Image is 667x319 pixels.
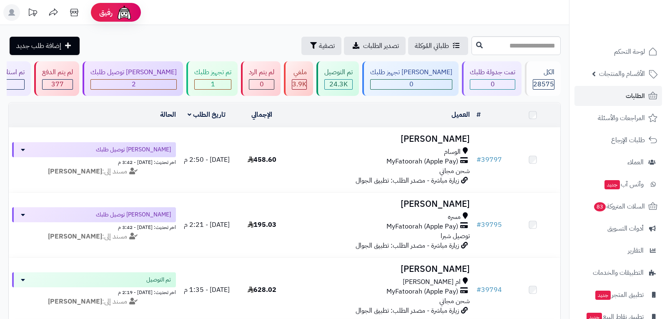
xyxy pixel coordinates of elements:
[48,166,102,176] strong: [PERSON_NAME]
[409,79,414,89] span: 0
[403,277,461,287] span: ام [PERSON_NAME]
[533,68,554,77] div: الكل
[344,37,406,55] a: تصدير الطلبات
[386,222,458,231] span: MyFatoorah (Apple Pay)
[439,166,470,176] span: شحن مجاني
[441,231,470,241] span: توصيل شبرا
[448,212,461,222] span: مسره
[627,156,644,168] span: العملاء
[611,134,645,146] span: طلبات الإرجاع
[363,41,399,51] span: تصدير الطلبات
[574,152,662,172] a: العملاء
[90,68,177,77] div: [PERSON_NAME] توصيل طلبك
[185,61,239,96] a: تم تجهيز طلبك 1
[386,157,458,166] span: MyFatoorah (Apple Pay)
[599,68,645,80] span: الأقسام والمنتجات
[607,223,644,234] span: أدوات التسويق
[604,180,620,189] span: جديد
[324,68,353,77] div: تم التوصيل
[188,110,226,120] a: تاريخ الطلب
[184,220,230,230] span: [DATE] - 2:21 م
[356,306,459,316] span: زيارة مباشرة - مصدر الطلب: تطبيق الجوال
[415,41,449,51] span: طلباتي المُوكلة
[48,296,102,306] strong: [PERSON_NAME]
[292,68,307,77] div: ملغي
[444,147,461,157] span: الوسام
[574,86,662,106] a: الطلبات
[12,222,176,231] div: اخر تحديث: [DATE] - 3:42 م
[361,61,460,96] a: [PERSON_NAME] تجهيز طلبك 0
[91,80,176,89] div: 2
[96,211,171,219] span: [PERSON_NAME] توصيل طلبك
[211,79,215,89] span: 1
[184,155,230,165] span: [DATE] - 2:50 م
[12,157,176,166] div: اخر تحديث: [DATE] - 3:42 م
[574,219,662,239] a: أدوات التسويق
[319,41,335,51] span: تصفية
[460,61,523,96] a: تمت جدولة طلبك 0
[48,231,102,241] strong: [PERSON_NAME]
[470,68,515,77] div: تمت جدولة طلبك
[574,130,662,150] a: طلبات الإرجاع
[626,90,645,102] span: الطلبات
[22,4,43,23] a: تحديثات المنصة
[42,68,73,77] div: لم يتم الدفع
[628,245,644,256] span: التقارير
[614,46,645,58] span: لوحة التحكم
[292,79,306,89] span: 3.9K
[96,146,171,154] span: [PERSON_NAME] توصيل طلبك
[598,112,645,124] span: المراجعات والأسئلة
[116,4,133,21] img: ai-face.png
[6,297,182,306] div: مسند إلى:
[604,178,644,190] span: وآتس آب
[6,167,182,176] div: مسند إلى:
[451,110,470,120] a: العميل
[574,42,662,62] a: لوحة التحكم
[51,79,64,89] span: 377
[248,155,276,165] span: 458.60
[81,61,185,96] a: [PERSON_NAME] توصيل طلبك 2
[132,79,136,89] span: 2
[6,232,182,241] div: مسند إلى:
[574,263,662,283] a: التطبيقات والخدمات
[476,155,502,165] a: #39797
[439,296,470,306] span: شحن مجاني
[146,276,171,284] span: تم التوصيل
[408,37,468,55] a: طلباتي المُوكلة
[574,196,662,216] a: السلات المتروكة83
[301,37,341,55] button: تصفية
[610,18,659,35] img: logo-2.png
[386,287,458,296] span: MyFatoorah (Apple Pay)
[249,80,274,89] div: 0
[574,108,662,128] a: المراجعات والأسئلة
[371,80,452,89] div: 0
[293,134,470,144] h3: [PERSON_NAME]
[476,155,481,165] span: #
[293,199,470,209] h3: [PERSON_NAME]
[470,80,515,89] div: 0
[282,61,315,96] a: ملغي 3.9K
[325,80,352,89] div: 24314
[356,241,459,251] span: زيارة مباشرة - مصدر الطلب: تطبيق الجوال
[194,68,231,77] div: تم تجهيز طلبك
[574,241,662,261] a: التقارير
[160,110,176,120] a: الحالة
[293,264,470,274] h3: [PERSON_NAME]
[491,79,495,89] span: 0
[533,79,554,89] span: 28575
[476,220,481,230] span: #
[239,61,282,96] a: لم يتم الرد 0
[16,41,61,51] span: إضافة طلب جديد
[593,201,645,212] span: السلات المتروكة
[315,61,361,96] a: تم التوصيل 24.3K
[370,68,452,77] div: [PERSON_NAME] تجهيز طلبك
[184,285,230,295] span: [DATE] - 1:35 م
[356,176,459,186] span: زيارة مباشرة - مصدر الطلب: تطبيق الجوال
[33,61,81,96] a: لم يتم الدفع 377
[329,79,348,89] span: 24.3K
[476,110,481,120] a: #
[523,61,562,96] a: الكل28575
[476,285,502,295] a: #39794
[260,79,264,89] span: 0
[43,80,73,89] div: 377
